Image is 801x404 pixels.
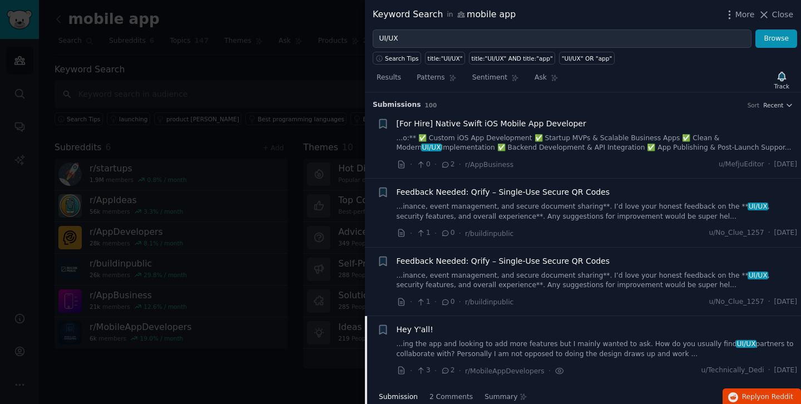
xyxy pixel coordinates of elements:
[531,69,562,92] a: Ask
[377,73,401,83] span: Results
[373,100,421,110] span: Submission s
[472,55,553,62] div: title:"UI/UX" AND title:"app"
[434,159,437,170] span: ·
[397,186,610,198] a: Feedback Needed: Qrify – Single-Use Secure QR Codes
[772,9,793,21] span: Close
[701,366,764,376] span: u/Technically_Dedi
[428,55,463,62] div: title:"UI/UX"
[736,340,757,348] span: UI/UX
[748,272,769,279] span: UI/UX
[755,29,797,48] button: Browse
[416,228,430,238] span: 1
[459,228,461,239] span: ·
[774,82,789,90] div: Track
[465,161,513,169] span: r/AppBusiness
[742,392,793,402] span: Reply
[465,367,545,375] span: r/MobileAppDevelopers
[709,297,764,307] span: u/No_Clue_1257
[397,202,798,221] a: ...inance, event management, and secure document sharing**. I’d love your honest feedback on the ...
[410,159,412,170] span: ·
[472,73,507,83] span: Sentiment
[373,52,421,65] button: Search Tips
[761,393,793,401] span: on Reddit
[425,52,465,65] a: title:"UI/UX"
[373,69,405,92] a: Results
[559,52,615,65] a: "UI/UX" OR "app"
[774,228,797,238] span: [DATE]
[441,228,454,238] span: 0
[468,69,523,92] a: Sentiment
[441,366,454,376] span: 2
[397,134,798,153] a: ...o:** ✅ Custom iOS App Development ✅ Startup MVPs & Scalable Business Apps ✅ Clean & ModernUI/U...
[774,366,797,376] span: [DATE]
[768,160,770,170] span: ·
[459,159,461,170] span: ·
[484,392,517,402] span: Summary
[763,101,783,109] span: Recent
[770,68,793,92] button: Track
[397,271,798,290] a: ...inance, event management, and secure document sharing**. I’d love your honest feedback on the ...
[434,296,437,308] span: ·
[763,101,793,109] button: Recent
[410,296,412,308] span: ·
[447,10,453,20] span: in
[434,228,437,239] span: ·
[548,365,551,377] span: ·
[465,298,513,306] span: r/buildinpublic
[413,69,460,92] a: Patterns
[397,339,798,359] a: ...ing the app and looking to add more features but I mainly wanted to ask. How do you usually fi...
[410,365,412,377] span: ·
[774,297,797,307] span: [DATE]
[758,9,793,21] button: Close
[465,230,513,238] span: r/buildinpublic
[425,102,437,109] span: 100
[379,392,418,402] span: Submission
[562,55,612,62] div: "UI/UX" OR "app"
[719,160,764,170] span: u/MefjuEditor
[748,203,769,210] span: UI/UX
[397,324,433,336] a: Hey Y'all!
[724,9,755,21] button: More
[774,160,797,170] span: [DATE]
[434,365,437,377] span: ·
[397,255,610,267] a: Feedback Needed: Qrify – Single-Use Secure QR Codes
[416,366,430,376] span: 3
[416,160,430,170] span: 0
[768,366,770,376] span: ·
[459,296,461,308] span: ·
[397,118,586,130] a: [For Hire] Native Swift iOS Mobile App Developer
[416,297,430,307] span: 1
[748,101,760,109] div: Sort
[768,228,770,238] span: ·
[469,52,555,65] a: title:"UI/UX" AND title:"app"
[735,9,755,21] span: More
[709,228,764,238] span: u/No_Clue_1257
[421,144,442,151] span: UI/UX
[373,29,751,48] input: Try a keyword related to your business
[429,392,473,402] span: 2 Comments
[410,228,412,239] span: ·
[768,297,770,307] span: ·
[441,297,454,307] span: 0
[441,160,454,170] span: 2
[535,73,547,83] span: Ask
[417,73,444,83] span: Patterns
[459,365,461,377] span: ·
[373,8,516,22] div: Keyword Search mobile app
[385,55,419,62] span: Search Tips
